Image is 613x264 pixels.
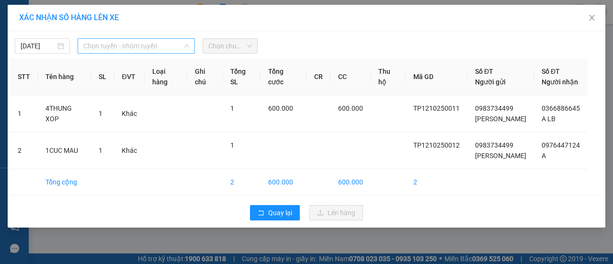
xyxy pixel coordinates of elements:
span: rollback [258,209,264,217]
span: 0983734499 [475,104,513,112]
span: Số ĐT [475,68,493,75]
span: TP1210250012 [413,141,460,149]
th: Ghi chú [187,58,223,95]
span: 0976447124 [542,141,580,149]
th: SL [91,58,114,95]
th: Thu hộ [371,58,406,95]
span: 1 [99,147,102,154]
span: 1 [230,104,234,112]
span: [PERSON_NAME] [475,115,526,123]
td: Tổng cộng [38,169,91,195]
span: 600.000 [338,104,363,112]
span: down [184,43,190,49]
th: CC [330,58,371,95]
span: 600.000 [268,104,293,112]
td: 600.000 [330,169,371,195]
span: Người gửi [475,78,506,86]
td: 2 [406,169,467,195]
td: Khác [114,132,145,169]
td: 4THUNG XOP [38,95,91,132]
button: uploadLên hàng [309,205,363,220]
td: 1CUC MAU [38,132,91,169]
th: Mã GD [406,58,467,95]
th: Tổng SL [223,58,261,95]
span: A LB [542,115,556,123]
th: Tên hàng [38,58,91,95]
span: Quay lại [268,207,292,218]
span: A [542,152,546,160]
span: XÁC NHẬN SỐ HÀNG LÊN XE [19,13,119,22]
span: 0366886645 [542,104,580,112]
span: Người nhận [542,78,578,86]
th: CR [306,58,330,95]
span: 1 [230,141,234,149]
td: 1 [10,95,38,132]
th: STT [10,58,38,95]
td: 2 [10,132,38,169]
span: close [588,14,596,22]
td: Khác [114,95,145,132]
th: ĐVT [114,58,145,95]
th: Loại hàng [145,58,187,95]
span: Số ĐT [542,68,560,75]
input: 12/10/2025 [21,41,56,51]
button: rollbackQuay lại [250,205,300,220]
span: Chọn chuyến [208,39,252,53]
button: Close [579,5,605,32]
span: 0983734499 [475,141,513,149]
span: 1 [99,110,102,117]
th: Tổng cước [261,58,306,95]
td: 2 [223,169,261,195]
td: 600.000 [261,169,306,195]
span: [PERSON_NAME] [475,152,526,160]
span: TP1210250011 [413,104,460,112]
span: Chọn tuyến - nhóm tuyến [83,39,189,53]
